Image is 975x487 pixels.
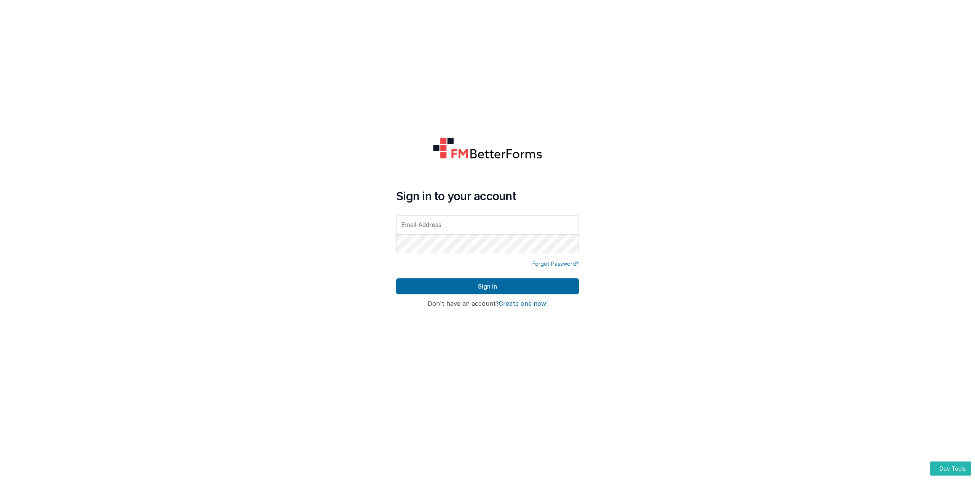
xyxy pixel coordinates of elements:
a: Forgot Password? [532,260,579,268]
h4: Sign in to your account [396,189,579,203]
input: Email Address [396,215,579,234]
button: Dev Tools [930,461,971,476]
h4: Don't have an account? [396,300,579,307]
button: Sign In [396,278,579,294]
button: Create one now! [499,300,548,307]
